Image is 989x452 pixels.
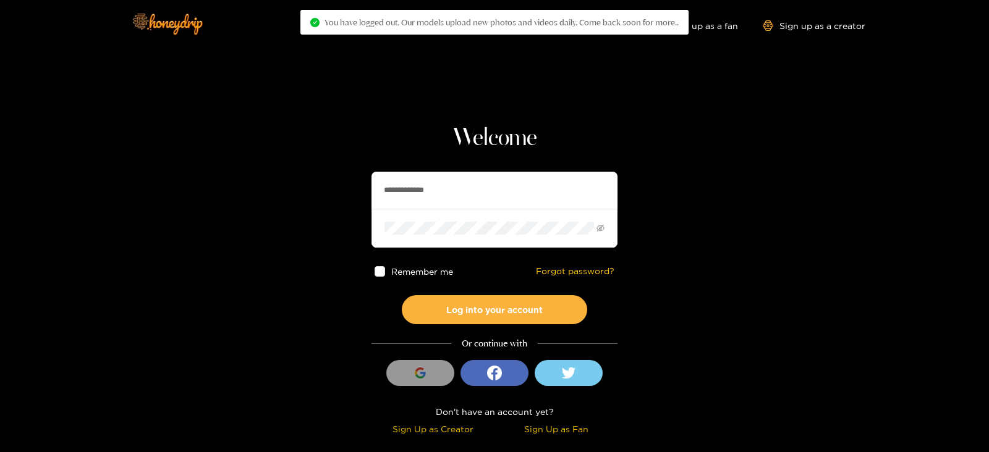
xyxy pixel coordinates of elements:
a: Sign up as a creator [763,20,865,31]
h1: Welcome [371,123,618,153]
a: Forgot password? [536,266,614,277]
span: Remember me [391,267,453,276]
span: You have logged out. Our models upload new photos and videos daily. Come back soon for more.. [325,17,679,27]
button: Log into your account [402,295,587,324]
div: Don't have an account yet? [371,404,618,419]
a: Sign up as a fan [653,20,738,31]
span: check-circle [310,18,320,27]
div: Sign Up as Fan [498,422,614,436]
div: Or continue with [371,337,618,351]
span: eye-invisible [596,224,605,232]
div: Sign Up as Creator [375,422,491,436]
